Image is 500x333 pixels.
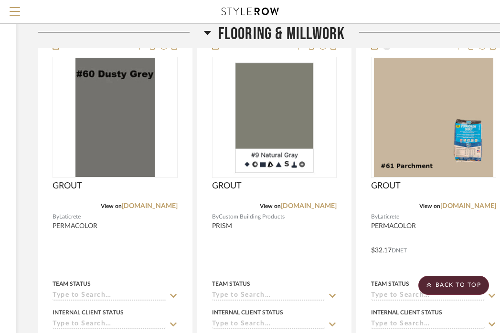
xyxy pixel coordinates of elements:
input: Type to Search… [212,291,326,301]
div: Team Status [371,280,409,288]
span: Custom Building Products [219,212,285,221]
span: Flooring & Millwork [218,24,345,44]
div: 0 [213,57,337,177]
span: View on [101,203,122,209]
span: View on [419,203,440,209]
span: GROUT [53,181,82,191]
input: Type to Search… [212,320,326,329]
a: [DOMAIN_NAME] [122,203,178,209]
div: Internal Client Status [212,308,283,317]
img: GROUT [374,58,493,177]
span: GROUT [212,181,242,191]
span: View on [260,203,281,209]
div: Team Status [212,280,250,288]
span: By [371,212,378,221]
input: Type to Search… [371,291,485,301]
div: Internal Client Status [371,308,442,317]
input: Type to Search… [53,291,166,301]
input: Type to Search… [53,320,166,329]
div: Internal Client Status [53,308,124,317]
input: Type to Search… [371,320,485,329]
img: GROUT [75,58,155,177]
a: [DOMAIN_NAME] [440,203,496,209]
a: [DOMAIN_NAME] [281,203,337,209]
span: By [212,212,219,221]
img: GROUT [231,58,318,177]
span: Laticrete [378,212,399,221]
div: Team Status [53,280,91,288]
span: Laticrete [59,212,81,221]
span: By [53,212,59,221]
span: GROUT [371,181,401,191]
scroll-to-top-button: BACK TO TOP [418,276,489,295]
